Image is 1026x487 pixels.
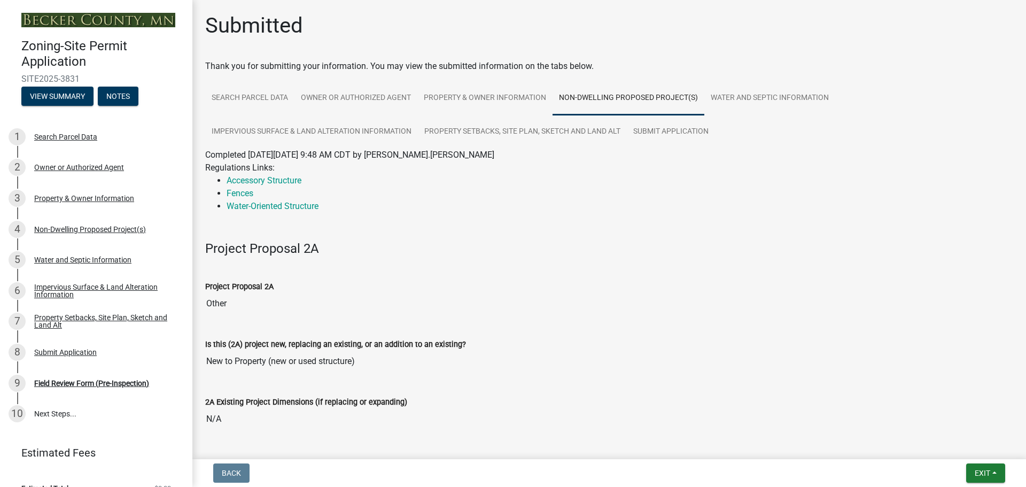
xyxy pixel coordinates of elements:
[21,74,171,84] span: SITE2025-3831
[227,188,253,198] a: Fences
[213,463,250,483] button: Back
[98,92,138,101] wm-modal-confirm: Notes
[9,128,26,145] div: 1
[9,313,26,330] div: 7
[966,463,1005,483] button: Exit
[34,380,149,387] div: Field Review Form (Pre-Inspection)
[222,469,241,477] span: Back
[34,133,97,141] div: Search Parcel Data
[205,13,303,38] h1: Submitted
[34,283,175,298] div: Impervious Surface & Land Alteration Information
[9,221,26,238] div: 4
[205,161,1013,213] div: Regulations Links:
[205,81,294,115] a: Search Parcel Data
[9,405,26,422] div: 10
[418,115,627,149] a: Property Setbacks, Site Plan, Sketch and Land Alt
[975,469,990,477] span: Exit
[205,283,274,291] label: Project Proposal 2A
[34,314,175,329] div: Property Setbacks, Site Plan, Sketch and Land Alt
[9,375,26,392] div: 9
[205,399,407,406] label: 2A Existing Project Dimensions (if replacing or expanding)
[205,115,418,149] a: Impervious Surface & Land Alteration Information
[21,38,184,69] h4: Zoning-Site Permit Application
[417,81,553,115] a: Property & Owner Information
[21,92,94,101] wm-modal-confirm: Summary
[205,341,466,349] label: Is this (2A) project new, replacing an existing, or an addition to an existing?
[227,201,318,211] a: Water-Oriented Structure
[21,13,175,27] img: Becker County, Minnesota
[9,190,26,207] div: 3
[553,81,704,115] a: Non-Dwelling Proposed Project(s)
[704,81,835,115] a: Water and Septic Information
[205,241,1013,257] h4: Project Proposal 2A
[205,60,1013,73] div: Thank you for submitting your information. You may view the submitted information on the tabs below.
[34,349,97,356] div: Submit Application
[34,164,124,171] div: Owner or Authorized Agent
[627,115,715,149] a: Submit Application
[227,175,301,185] a: Accessory Structure
[98,87,138,106] button: Notes
[34,256,131,264] div: Water and Septic Information
[9,442,175,463] a: Estimated Fees
[34,195,134,202] div: Property & Owner Information
[294,81,417,115] a: Owner or Authorized Agent
[21,87,94,106] button: View Summary
[9,344,26,361] div: 8
[9,159,26,176] div: 2
[9,282,26,299] div: 6
[34,226,146,233] div: Non-Dwelling Proposed Project(s)
[205,150,494,160] span: Completed [DATE][DATE] 9:48 AM CDT by [PERSON_NAME].[PERSON_NAME]
[9,251,26,268] div: 5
